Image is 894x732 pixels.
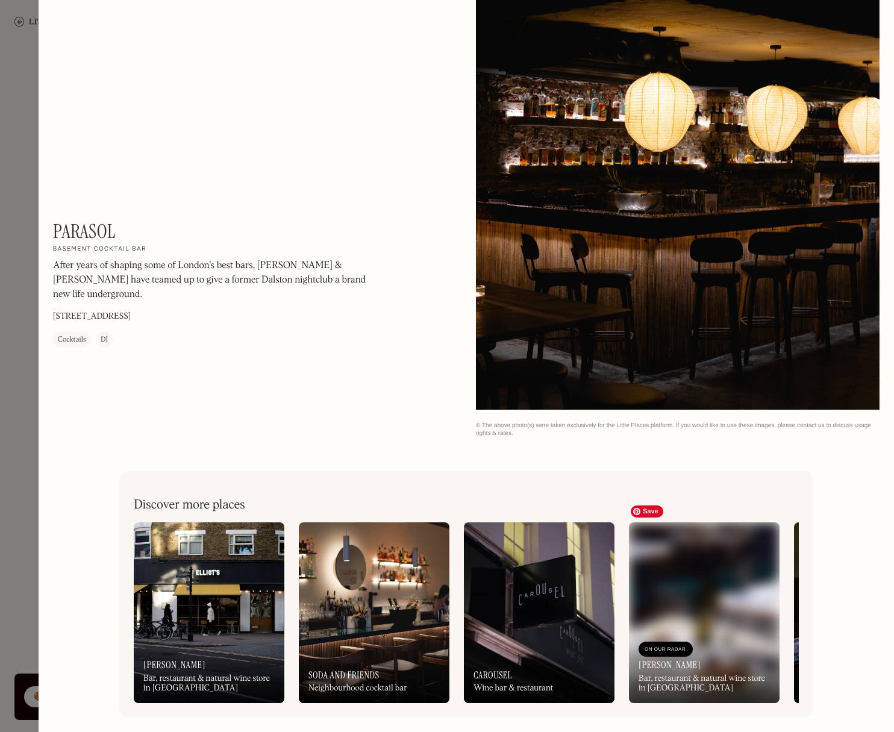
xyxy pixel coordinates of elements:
div: Wine bar & restaurant [474,683,553,693]
h3: [PERSON_NAME] [143,659,205,671]
h3: [PERSON_NAME] [639,659,701,671]
div: DJ [101,334,108,346]
h3: Carousel [474,669,512,681]
div: Bar, restaurant & natural wine store in [GEOGRAPHIC_DATA] [143,674,275,694]
div: Bar, restaurant & natural wine store in [GEOGRAPHIC_DATA] [639,674,770,694]
div: Neighbourhood cocktail bar [308,683,407,693]
h2: Basement cocktail bar [53,245,146,254]
a: [PERSON_NAME]Bar, restaurant & natural wine store in [GEOGRAPHIC_DATA] [134,522,284,703]
h2: Discover more places [134,498,245,513]
p: [STREET_ADDRESS] [53,310,131,323]
div: On Our Radar [645,643,687,655]
div: Cocktails [58,334,86,346]
h3: Soda and Friends [308,669,380,681]
span: Save [631,505,663,518]
a: Soda and FriendsNeighbourhood cocktail bar [299,522,449,703]
a: CarouselWine bar & restaurant [464,522,614,703]
p: After years of shaping some of London’s best bars, [PERSON_NAME] & [PERSON_NAME] have teamed up t... [53,258,378,302]
a: On Our Radar[PERSON_NAME]Bar, restaurant & natural wine store in [GEOGRAPHIC_DATA] [629,522,780,703]
div: © The above photo(s) were taken exclusively for the Little Places platform. If you would like to ... [476,422,880,437]
h1: Parasol [53,220,116,243]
